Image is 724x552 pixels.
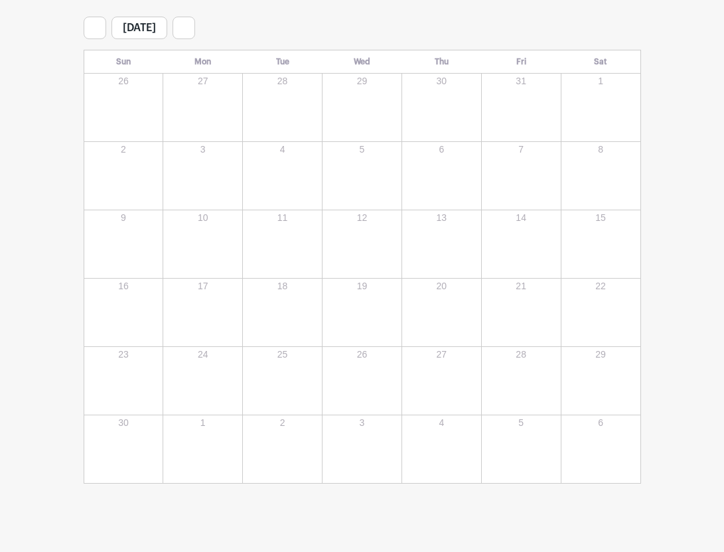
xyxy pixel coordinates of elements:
[243,50,323,73] th: Tue
[244,279,321,293] p: 18
[85,211,163,225] p: 9
[244,416,321,430] p: 2
[403,211,480,225] p: 13
[482,211,560,225] p: 14
[403,74,480,88] p: 30
[164,143,242,157] p: 3
[164,211,242,225] p: 10
[323,74,401,88] p: 29
[323,211,401,225] p: 12
[403,416,480,430] p: 4
[323,143,401,157] p: 5
[562,74,640,88] p: 1
[323,279,401,293] p: 19
[244,74,321,88] p: 28
[323,416,401,430] p: 3
[561,50,640,73] th: Sat
[111,17,167,39] span: [DATE]
[403,348,480,362] p: 27
[562,279,640,293] p: 22
[85,348,163,362] p: 23
[85,74,163,88] p: 26
[164,279,242,293] p: 17
[482,348,560,362] p: 28
[403,279,480,293] p: 20
[401,50,481,73] th: Thu
[244,348,321,362] p: 25
[85,416,163,430] p: 30
[323,50,402,73] th: Wed
[164,74,242,88] p: 27
[244,211,321,225] p: 11
[481,50,561,73] th: Fri
[164,416,242,430] p: 1
[84,50,163,73] th: Sun
[403,143,480,157] p: 6
[482,416,560,430] p: 5
[482,279,560,293] p: 21
[164,348,242,362] p: 24
[163,50,243,73] th: Mon
[562,211,640,225] p: 15
[85,143,163,157] p: 2
[85,279,163,293] p: 16
[482,143,560,157] p: 7
[562,416,640,430] p: 6
[482,74,560,88] p: 31
[562,348,640,362] p: 29
[323,348,401,362] p: 26
[244,143,321,157] p: 4
[562,143,640,157] p: 8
